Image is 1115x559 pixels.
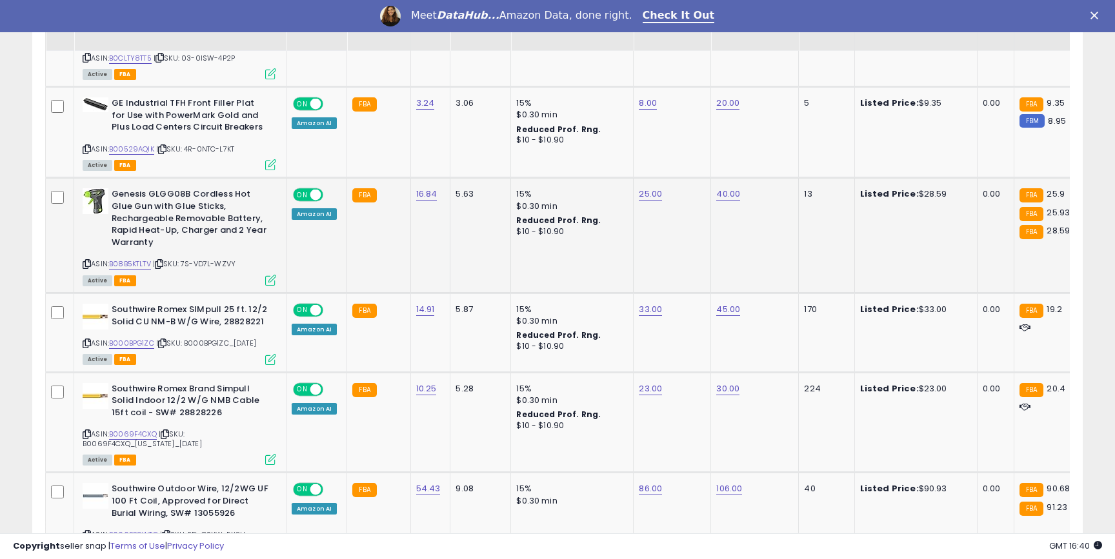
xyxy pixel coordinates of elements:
[321,484,342,495] span: OFF
[292,503,337,515] div: Amazon AI
[83,97,108,112] img: 41D2xxidvQL._SL40_.jpg
[294,384,310,395] span: ON
[1047,206,1070,219] span: 25.93
[716,97,739,110] a: 20.00
[109,259,151,270] a: B08B5KTLTV
[352,383,376,397] small: FBA
[516,483,623,495] div: 15%
[83,304,108,329] img: 21LFTn8-7mL._SL40_.jpg
[456,483,501,495] div: 9.08
[416,482,441,495] a: 54.43
[804,97,844,109] div: 5
[516,124,601,135] b: Reduced Prof. Rng.
[516,135,623,146] div: $10 - $10.90
[804,188,844,200] div: 13
[321,190,342,201] span: OFF
[516,341,623,352] div: $10 - $10.90
[352,188,376,202] small: FBA
[294,190,310,201] span: ON
[639,482,662,495] a: 86.00
[292,117,337,129] div: Amazon AI
[860,97,919,109] b: Listed Price:
[83,354,112,365] span: All listings currently available for purchase on Amazon
[83,383,108,409] img: 21LFTn8-7mL._SL40_.jpg
[83,97,276,169] div: ASIN:
[1047,482,1070,495] span: 90.68
[1020,304,1043,318] small: FBA
[294,305,310,316] span: ON
[639,382,662,395] a: 23.00
[154,53,235,63] span: | SKU: 03-0ISW-4P2P
[416,97,435,110] a: 3.24
[114,69,136,80] span: FBA
[1020,97,1043,112] small: FBA
[321,384,342,395] span: OFF
[292,324,337,335] div: Amazon AI
[153,259,236,269] span: | SKU: 7S-VD7L-WZVY
[109,144,154,155] a: B00529AQIK
[860,303,919,315] b: Listed Price:
[516,315,623,327] div: $0.30 min
[804,483,844,495] div: 40
[83,275,112,286] span: All listings currently available for purchase on Amazon
[1047,188,1065,200] span: 25.9
[860,97,967,109] div: $9.35
[112,483,268,522] b: Southwire Outdoor Wire, 12/2WG UF 100 Ft Coil, Approved for Direct Burial Wiring, SW# 13055926
[516,409,601,420] b: Reduced Prof. Rng.
[1020,188,1043,202] small: FBA
[380,6,401,26] img: Profile image for Georgie
[294,484,310,495] span: ON
[109,429,157,440] a: B0069F4CXQ
[112,188,268,251] b: Genesis GLGG08B Cordless Hot Glue Gun with Glue Sticks, Rechargeable Removable Battery, Rapid Hea...
[292,208,337,220] div: Amazon AI
[83,429,202,448] span: | SKU: B0069F4CXQ_[US_STATE]_[DATE]
[156,144,234,154] span: | SKU: 4R-0NTC-L7KT
[292,403,337,415] div: Amazon AI
[1047,382,1065,395] span: 20.4
[643,9,715,23] a: Check It Out
[516,329,601,340] b: Reduced Prof. Rng.
[83,188,108,214] img: 41uiAdQvGiL._SL40_.jpg
[804,304,844,315] div: 170
[516,109,623,121] div: $0.30 min
[1047,303,1062,315] span: 19.2
[352,304,376,318] small: FBA
[860,382,919,395] b: Listed Price:
[860,188,967,200] div: $28.59
[1048,115,1066,127] span: 8.95
[83,188,276,284] div: ASIN:
[1020,207,1043,221] small: FBA
[1020,383,1043,397] small: FBA
[456,304,501,315] div: 5.87
[13,540,224,553] div: seller snap | |
[639,303,662,316] a: 33.00
[110,540,165,552] a: Terms of Use
[109,53,152,64] a: B0CLTY8TT5
[716,303,740,316] a: 45.00
[321,305,342,316] span: OFF
[1020,502,1043,516] small: FBA
[983,97,1004,109] div: 0.00
[83,483,108,509] img: 21Ay7vdtJBL._SL40_.jpg
[321,99,342,110] span: OFF
[83,69,112,80] span: All listings currently available for purchase on Amazon
[411,9,632,22] div: Meet Amazon Data, done right.
[114,455,136,466] span: FBA
[416,382,437,395] a: 10.25
[860,304,967,315] div: $33.00
[83,383,276,464] div: ASIN:
[983,483,1004,495] div: 0.00
[516,420,623,431] div: $10 - $10.90
[804,383,844,395] div: 224
[456,97,501,109] div: 3.06
[352,97,376,112] small: FBA
[112,383,268,422] b: Southwire Romex Brand Simpull Solid Indoor 12/2 W/G NMB Cable 15ft coil - SW# 28828226
[416,303,435,316] a: 14.91
[1020,483,1043,497] small: FBA
[83,304,276,364] div: ASIN:
[109,338,154,349] a: B000BPG1ZC
[1090,12,1103,19] div: Close
[516,395,623,406] div: $0.30 min
[114,354,136,365] span: FBA
[112,97,268,137] b: GE Industrial TFH Front Filler Plat for Use with PowerMark Gold and Plus Load Centers Circuit Bre...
